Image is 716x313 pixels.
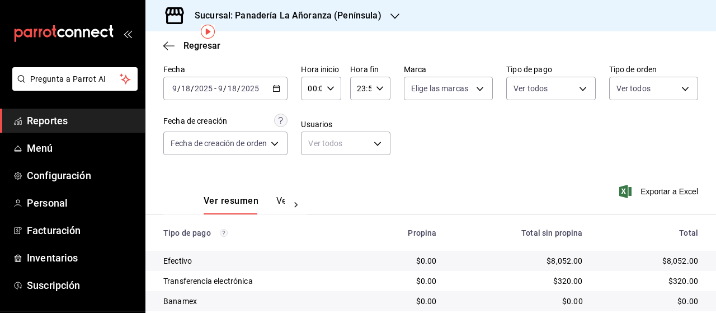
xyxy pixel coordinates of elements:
span: / [223,84,227,93]
span: Ver todos [616,83,651,94]
div: Fecha de creación [163,115,227,127]
img: Tooltip marker [201,25,215,39]
label: Usuarios [301,120,390,128]
div: $8,052.00 [455,255,583,267]
button: Ver resumen [204,195,258,214]
button: Regresar [163,40,220,51]
span: Reportes [27,113,136,128]
div: Banamex [163,296,351,307]
span: Regresar [183,40,220,51]
div: Efectivo [163,255,351,267]
label: Tipo de pago [506,66,595,73]
svg: Los pagos realizados con Pay y otras terminales son montos brutos. [220,229,228,237]
label: Fecha [163,66,288,73]
span: - [214,84,216,93]
span: Facturación [27,223,136,238]
span: Suscripción [27,278,136,293]
button: Pregunta a Parrot AI [12,67,138,91]
div: navigation tabs [204,195,285,214]
div: $0.00 [455,296,583,307]
span: Menú [27,141,136,156]
div: Tipo de pago [163,228,351,237]
div: $0.00 [601,296,698,307]
span: Inventarios [27,250,136,265]
div: Ver todos [301,132,390,155]
span: Fecha de creación de orden [171,138,267,149]
span: Ver todos [514,83,548,94]
h3: Sucursal: Panadería La Añoranza (Península) [186,9,381,22]
label: Hora inicio [301,66,341,73]
input: -- [181,84,191,93]
input: -- [172,84,177,93]
input: -- [227,84,237,93]
span: / [177,84,181,93]
div: Propina [369,228,436,237]
button: open_drawer_menu [123,29,132,38]
div: $0.00 [369,296,436,307]
div: Transferencia electrónica [163,275,351,287]
span: Configuración [27,168,136,183]
div: $320.00 [601,275,698,287]
div: $0.00 [369,255,436,267]
label: Marca [404,66,493,73]
div: Total [601,228,698,237]
span: Pregunta a Parrot AI [30,73,120,85]
input: -- [218,84,223,93]
div: $0.00 [369,275,436,287]
a: Pregunta a Parrot AI [8,81,138,93]
span: Personal [27,195,136,211]
button: Exportar a Excel [621,185,698,198]
button: Ver pagos [276,195,318,214]
label: Tipo de orden [609,66,698,73]
input: ---- [194,84,213,93]
input: ---- [241,84,260,93]
div: $8,052.00 [601,255,698,267]
label: Hora fin [350,66,390,73]
span: / [191,84,194,93]
div: Total sin propina [455,228,583,237]
span: / [237,84,241,93]
span: Elige las marcas [411,83,468,94]
div: $320.00 [455,275,583,287]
